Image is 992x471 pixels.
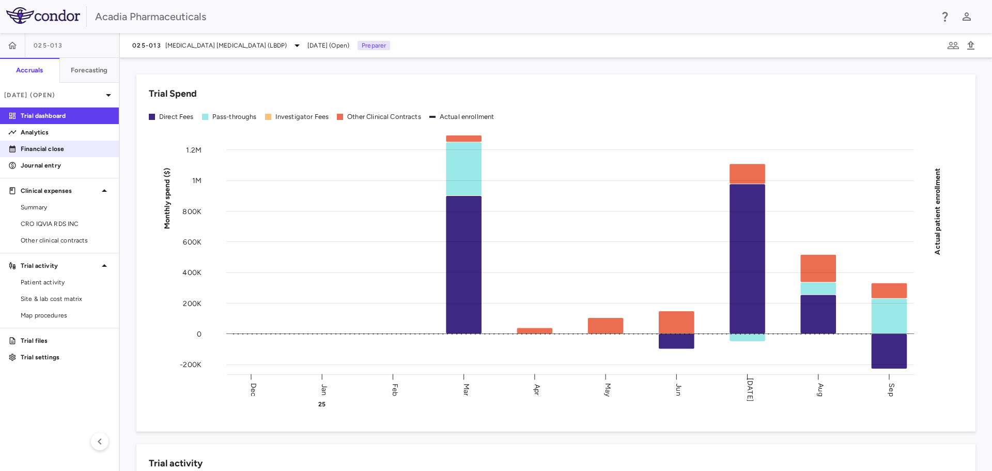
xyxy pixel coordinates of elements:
div: Other Clinical Contracts [347,112,421,121]
text: 25 [318,401,326,408]
div: Direct Fees [159,112,194,121]
span: CRO IQVIA RDS INC [21,219,111,229]
p: Trial dashboard [21,111,111,120]
p: Trial files [21,336,111,345]
text: Jun [674,384,683,396]
text: Mar [462,383,471,396]
text: [DATE] [746,378,754,402]
span: Patient activity [21,278,111,287]
h6: Forecasting [71,66,108,75]
tspan: Monthly spend ($) [163,168,172,229]
p: Journal entry [21,161,111,170]
text: Jan [320,384,329,395]
h6: Accruals [16,66,43,75]
span: Site & lab cost matrix [21,294,111,303]
text: Dec [249,383,258,396]
tspan: 600K [183,237,202,246]
tspan: 400K [182,268,202,277]
span: 025-013 [132,41,161,50]
div: Actual enrollment [440,112,494,121]
p: Trial settings [21,353,111,362]
p: Preparer [358,41,390,50]
span: Map procedures [21,311,111,320]
tspan: 1M [192,176,202,185]
text: May [603,383,612,397]
span: Summary [21,203,111,212]
span: Other clinical contracts [21,236,111,245]
p: [DATE] (Open) [4,90,102,100]
p: Financial close [21,144,111,154]
p: Trial activity [21,261,98,270]
span: [DATE] (Open) [307,41,349,50]
h6: Trial Spend [149,87,197,101]
span: [MEDICAL_DATA] [MEDICAL_DATA] (LBDP) [165,41,287,50]
tspan: -200K [180,360,202,369]
p: Clinical expenses [21,186,98,195]
text: Aug [816,383,825,396]
tspan: 800K [182,207,202,216]
p: Analytics [21,128,111,137]
tspan: Actual patient enrollment [933,168,942,254]
span: 025-013 [34,41,63,50]
text: Apr [533,384,541,395]
div: Acadia Pharmaceuticals [95,9,932,24]
text: Sep [887,383,896,396]
div: Pass-throughs [212,112,257,121]
tspan: 1.2M [186,145,202,154]
img: logo-full-SnFGN8VE.png [6,7,80,24]
tspan: 0 [197,329,202,338]
text: Feb [391,383,399,396]
h6: Trial activity [149,457,203,470]
tspan: 200K [183,299,202,308]
div: Investigator Fees [275,112,329,121]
